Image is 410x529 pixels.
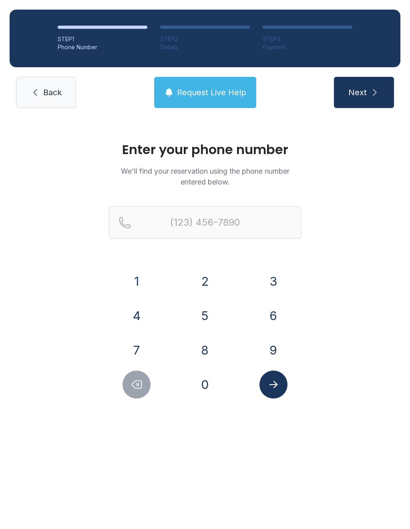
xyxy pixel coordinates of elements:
[191,302,219,330] button: 5
[109,166,301,187] p: We'll find your reservation using the phone number entered below.
[263,35,352,43] div: STEP 3
[160,43,250,51] div: Details
[259,302,287,330] button: 6
[177,87,246,98] span: Request Live Help
[123,302,151,330] button: 4
[191,336,219,364] button: 8
[109,143,301,156] h1: Enter your phone number
[191,371,219,399] button: 0
[160,35,250,43] div: STEP 2
[263,43,352,51] div: Payment
[123,336,151,364] button: 7
[259,267,287,295] button: 3
[123,267,151,295] button: 1
[58,43,147,51] div: Phone Number
[58,35,147,43] div: STEP 1
[259,371,287,399] button: Submit lookup form
[43,87,62,98] span: Back
[259,336,287,364] button: 9
[348,87,367,98] span: Next
[109,206,301,238] input: Reservation phone number
[191,267,219,295] button: 2
[123,371,151,399] button: Delete number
